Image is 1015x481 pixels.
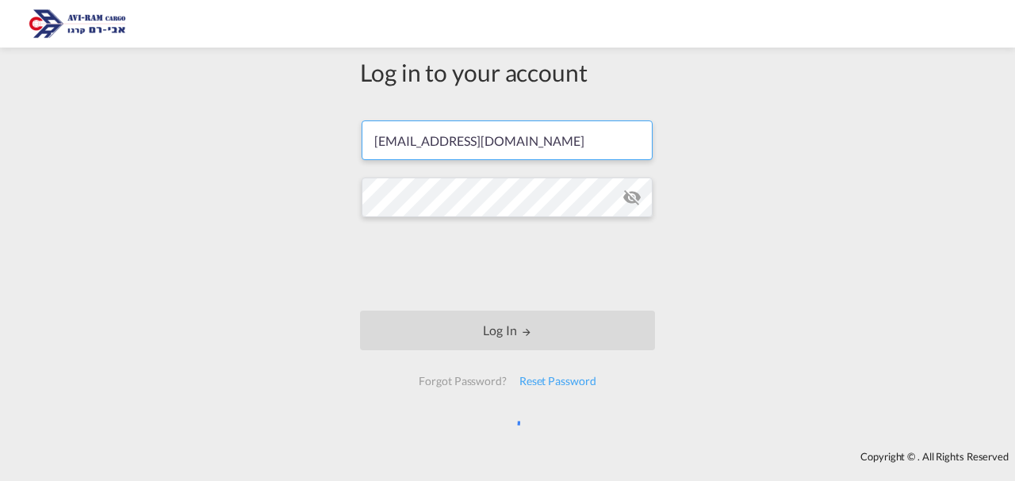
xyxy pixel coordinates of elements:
input: Enter email/phone number [362,120,653,160]
div: Reset Password [513,367,603,395]
md-icon: icon-eye-off [622,188,642,207]
div: Log in to your account [360,55,655,89]
button: LOGIN [360,311,655,350]
img: 166978e0a5f911edb4280f3c7a976193.png [24,6,131,42]
iframe: reCAPTCHA [387,233,628,295]
div: Forgot Password? [412,367,512,395]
